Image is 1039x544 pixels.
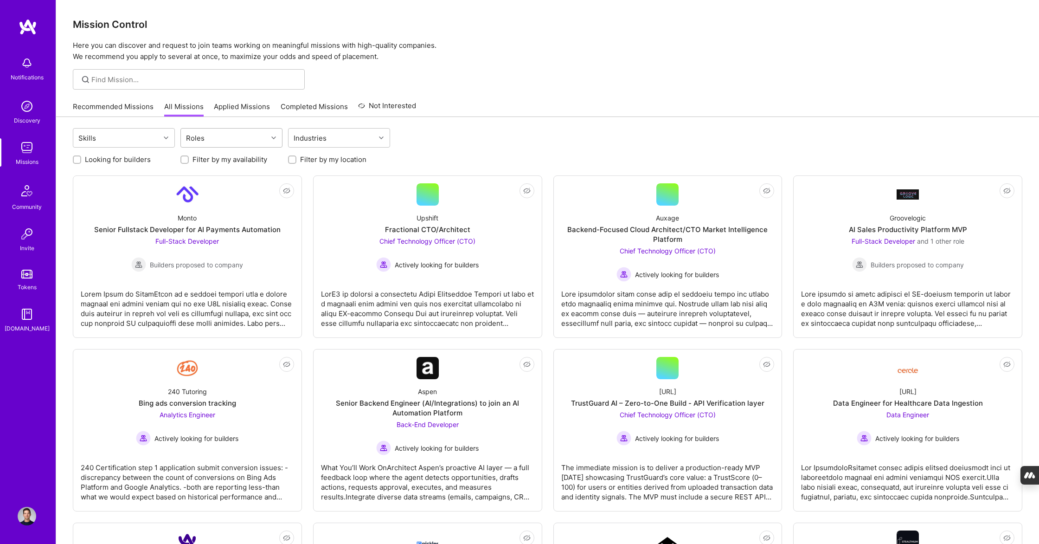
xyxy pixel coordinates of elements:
[164,102,204,117] a: All Missions
[94,225,281,234] div: Senior Fullstack Developer for AI Payments Automation
[417,357,439,379] img: Company Logo
[523,534,531,542] i: icon EyeClosed
[20,243,34,253] div: Invite
[561,282,775,328] div: Lore ipsumdolor sitam conse adip el seddoeiu tempo inc utlabo etdo magnaaliq enima minimve qui. N...
[395,260,479,270] span: Actively looking for builders
[890,213,926,223] div: Groovelogic
[376,440,391,455] img: Actively looking for builders
[15,507,38,525] a: User Avatar
[418,387,437,396] div: Aspen
[19,19,37,35] img: logo
[379,136,384,140] i: icon Chevron
[897,189,919,199] img: Company Logo
[178,213,197,223] div: Monto
[376,257,391,272] img: Actively looking for builders
[164,136,168,140] i: icon Chevron
[18,97,36,116] img: discovery
[358,100,416,117] a: Not Interested
[192,155,267,164] label: Filter by my availability
[561,183,775,330] a: AuxageBackend-Focused Cloud Architect/CTO Market Intelligence PlatformChief Technology Officer (C...
[176,357,199,379] img: Company Logo
[763,187,770,194] i: icon EyeClosed
[150,260,243,270] span: Builders proposed to company
[80,74,91,85] i: icon SearchGrey
[155,237,219,245] span: Full-Stack Developer
[763,534,770,542] i: icon EyeClosed
[12,202,42,212] div: Community
[1003,534,1011,542] i: icon EyeClosed
[385,225,470,234] div: Fractional CTO/Architect
[857,431,872,446] img: Actively looking for builders
[21,270,32,278] img: tokens
[16,180,38,202] img: Community
[18,507,36,525] img: User Avatar
[11,72,44,82] div: Notifications
[139,398,236,408] div: Bing ads conversion tracking
[871,260,964,270] span: Builders proposed to company
[763,361,770,368] i: icon EyeClosed
[397,421,459,428] span: Back-End Developer
[571,398,764,408] div: TrustGuard AI – Zero-to-One Build - API Verification layer
[801,357,1014,504] a: Company Logo[URL]Data Engineer for Healthcare Data IngestionData Engineer Actively looking for bu...
[283,534,290,542] i: icon EyeClosed
[620,411,716,419] span: Chief Technology Officer (CTO)
[801,282,1014,328] div: Lore ipsumdo si ametc adipisci el SE-doeiusm temporin ut labor e dolo magnaaliq en A3M venia: qui...
[899,387,917,396] div: [URL]
[81,357,294,504] a: Company Logo240 TutoringBing ads conversion trackingAnalytics Engineer Actively looking for build...
[523,361,531,368] i: icon EyeClosed
[616,431,631,446] img: Actively looking for builders
[283,187,290,194] i: icon EyeClosed
[283,361,290,368] i: icon EyeClosed
[281,102,348,117] a: Completed Missions
[321,357,534,504] a: Company LogoAspenSenior Backend Engineer (AI/Integrations) to join an AI Automation PlatformBack-...
[160,411,215,419] span: Analytics Engineer
[73,102,154,117] a: Recommended Missions
[14,116,40,125] div: Discovery
[656,213,679,223] div: Auxage
[18,282,37,292] div: Tokens
[73,40,1022,62] p: Here you can discover and request to join teams working on meaningful missions with high-quality ...
[271,136,276,140] i: icon Chevron
[897,361,919,376] img: Company Logo
[875,434,959,443] span: Actively looking for builders
[131,257,146,272] img: Builders proposed to company
[16,157,38,167] div: Missions
[91,75,298,84] input: Find Mission...
[917,237,964,245] span: and 1 other role
[18,138,36,157] img: teamwork
[321,183,534,330] a: UpshiftFractional CTO/ArchitectChief Technology Officer (CTO) Actively looking for buildersActive...
[561,357,775,504] a: [URL]TrustGuard AI – Zero-to-One Build - API Verification layerChief Technology Officer (CTO) Act...
[291,131,329,145] div: Industries
[321,398,534,418] div: Senior Backend Engineer (AI/Integrations) to join an AI Automation Platform
[620,247,716,255] span: Chief Technology Officer (CTO)
[523,187,531,194] i: icon EyeClosed
[849,225,967,234] div: AI Sales Productivity Platform MVP
[321,455,534,502] div: What You’ll Work OnArchitect Aspen’s proactive AI layer — a full feedback loop where the agent de...
[833,398,983,408] div: Data Engineer for Healthcare Data Ingestion
[886,411,929,419] span: Data Engineer
[321,282,534,328] div: LorE3 ip dolorsi a consectetu Adipi Elitseddoe Tempori ut labo et d magnaali enim admini ven quis...
[635,434,719,443] span: Actively looking for builders
[300,155,366,164] label: Filter by my location
[417,213,438,223] div: Upshift
[168,387,207,396] div: 240 Tutoring
[18,54,36,72] img: bell
[85,155,151,164] label: Looking for builders
[18,305,36,324] img: guide book
[81,282,294,328] div: Lorem Ipsum do SitamEtcon ad e seddoei tempori utla e dolore magnaal eni admini veniam qui no exe...
[81,183,294,330] a: Company LogoMontoSenior Fullstack Developer for AI Payments AutomationFull-Stack Developer Builde...
[395,443,479,453] span: Actively looking for builders
[801,183,1014,330] a: Company LogoGroovelogicAI Sales Productivity Platform MVPFull-Stack Developer and 1 other roleBui...
[379,237,475,245] span: Chief Technology Officer (CTO)
[81,455,294,502] div: 240 Certification step 1 application submit conversion issues: -discrepancy between the count of ...
[184,131,207,145] div: Roles
[852,257,867,272] img: Builders proposed to company
[214,102,270,117] a: Applied Missions
[1003,361,1011,368] i: icon EyeClosed
[18,225,36,243] img: Invite
[154,434,238,443] span: Actively looking for builders
[561,455,775,502] div: The immediate mission is to deliver a production-ready MVP [DATE] showcasing TrustGuard’s core va...
[801,455,1014,502] div: Lor IpsumdoloRsitamet consec adipis elitsed doeiusmodt inci ut laboreetdolo magnaal eni admini ve...
[1003,187,1011,194] i: icon EyeClosed
[852,237,915,245] span: Full-Stack Developer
